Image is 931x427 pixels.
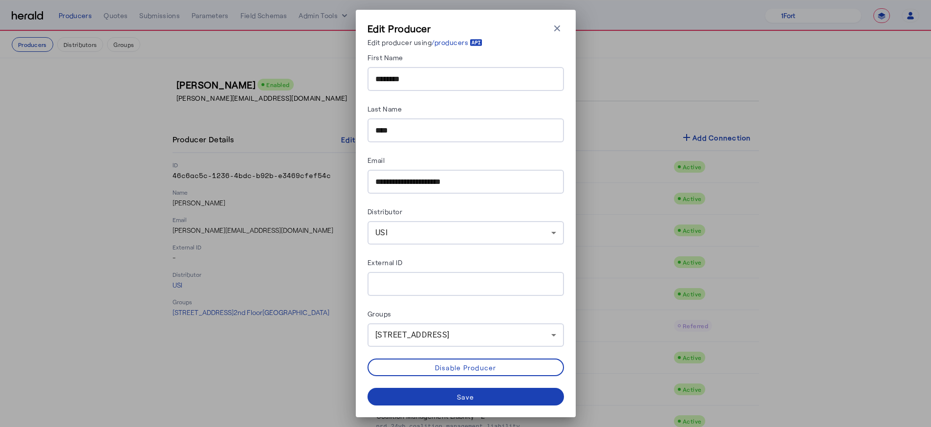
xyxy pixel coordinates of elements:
label: Groups [368,310,391,318]
span: USI [375,228,388,237]
label: Last Name [368,105,402,113]
span: [STREET_ADDRESS] [375,330,450,339]
p: Edit producer using [368,37,482,47]
h3: Edit Producer [368,22,482,35]
label: Distributor [368,207,403,216]
label: First Name [368,53,403,62]
a: /producers [432,37,482,47]
div: Disable Producer [435,362,497,373]
div: Save [457,392,474,402]
button: Disable Producer [368,359,564,376]
label: External ID [368,258,403,267]
button: Save [368,388,564,405]
label: Email [368,156,385,164]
